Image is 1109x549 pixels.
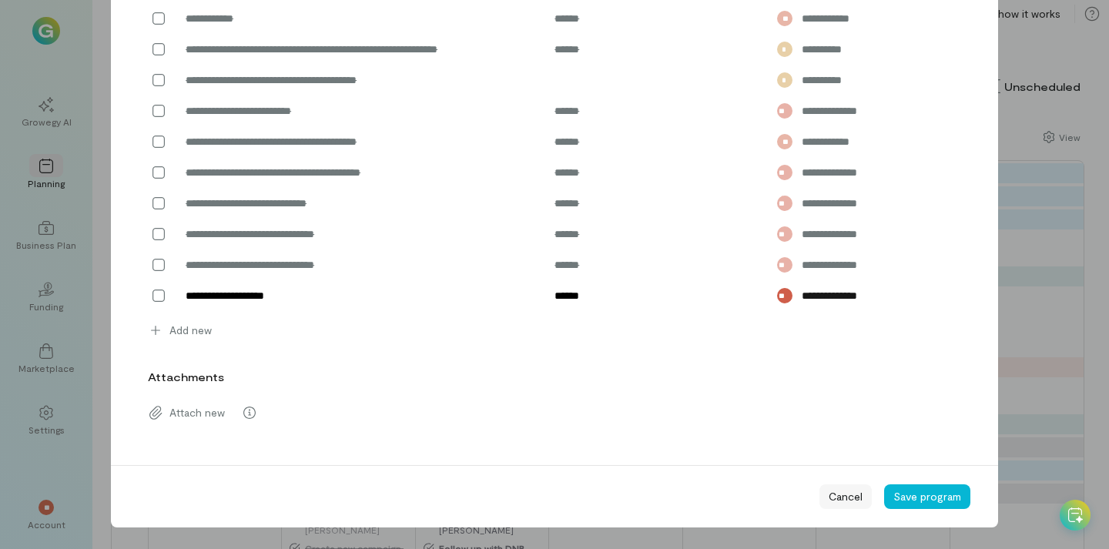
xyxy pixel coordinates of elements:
label: Attachments [148,370,224,385]
span: Cancel [829,489,863,504]
div: Attach new [139,397,970,428]
button: Save program [884,484,970,509]
span: Attach new [169,405,225,420]
span: Save program [893,490,961,503]
span: Add new [169,323,212,338]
